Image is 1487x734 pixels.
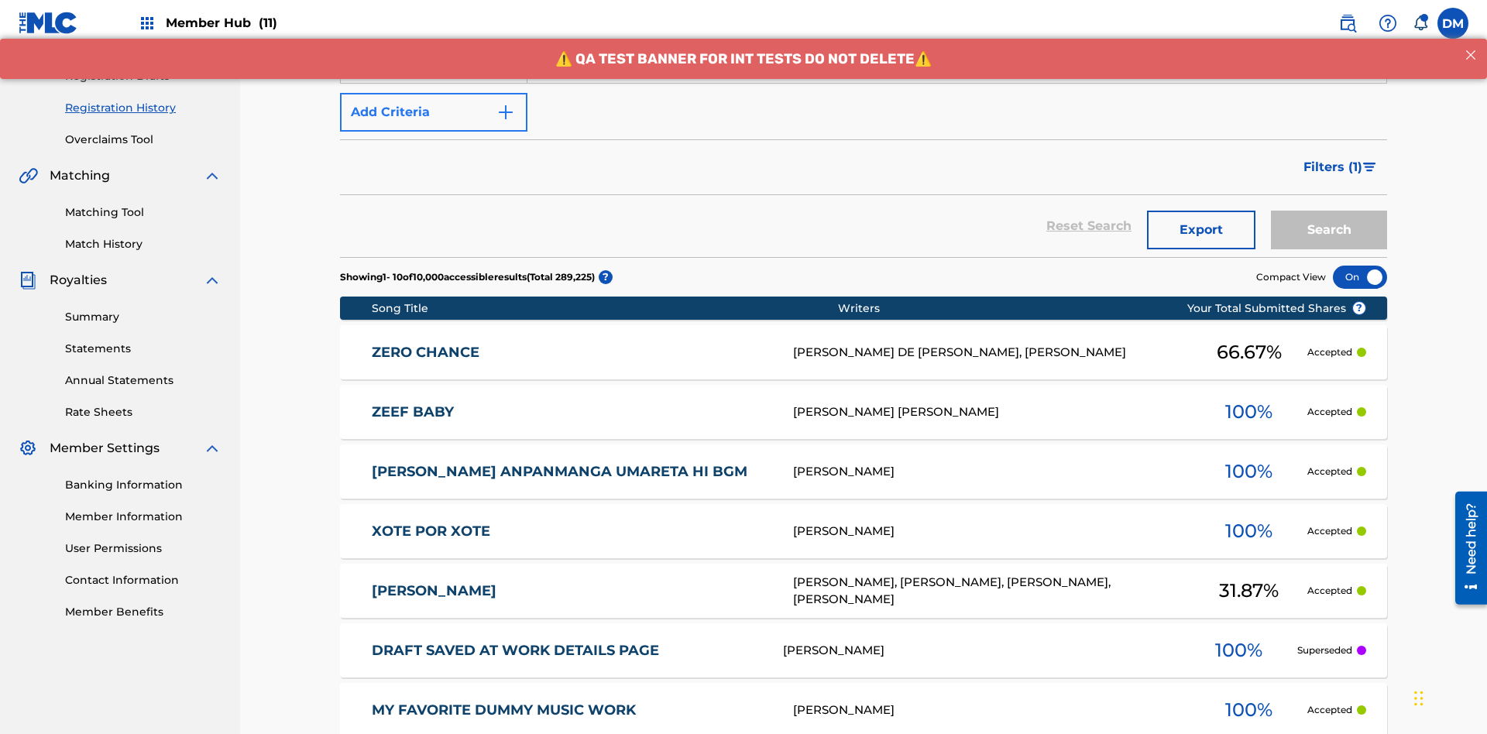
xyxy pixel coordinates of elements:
a: Member Benefits [65,604,222,620]
div: Writers [838,300,1236,317]
button: Filters (1) [1294,148,1387,187]
img: Matching [19,166,38,185]
span: Member Settings [50,439,160,458]
a: Contact Information [65,572,222,588]
img: Member Settings [19,439,37,458]
a: Rate Sheets [65,404,222,420]
span: 31.87 % [1219,577,1279,605]
a: Statements [65,341,222,357]
button: Export [1147,211,1255,249]
img: 9d2ae6d4665cec9f34b9.svg [496,103,515,122]
span: 100 % [1225,696,1272,724]
div: Help [1372,8,1403,39]
img: expand [203,439,222,458]
span: Your Total Submitted Shares [1187,300,1366,317]
div: [PERSON_NAME], [PERSON_NAME], [PERSON_NAME], [PERSON_NAME] [793,574,1191,609]
a: ZEEF BABY [372,403,773,421]
a: Member Information [65,509,222,525]
img: filter [1363,163,1376,172]
span: Royalties [50,271,107,290]
p: Accepted [1307,584,1352,598]
span: 100 % [1225,398,1272,426]
div: [PERSON_NAME] DE [PERSON_NAME], [PERSON_NAME] [793,344,1191,362]
a: ZERO CHANCE [372,344,773,362]
div: [PERSON_NAME] [793,701,1191,719]
iframe: Chat Widget [1410,660,1487,734]
a: Summary [65,309,222,325]
img: search [1338,14,1357,33]
a: [PERSON_NAME] [372,582,773,600]
div: [PERSON_NAME] [793,523,1191,540]
a: User Permissions [65,540,222,557]
iframe: Resource Center [1444,485,1487,612]
span: Filters ( 1 ) [1303,158,1362,177]
span: 66.67 % [1217,338,1282,366]
div: [PERSON_NAME] [PERSON_NAME] [793,403,1191,421]
span: ? [1353,302,1365,314]
a: Registration History [65,100,222,116]
img: help [1379,14,1397,33]
a: Match History [65,236,222,252]
div: Drag [1414,675,1423,722]
img: Top Rightsholders [138,14,156,33]
img: Royalties [19,271,37,290]
a: MY FAVORITE DUMMY MUSIC WORK [372,701,773,719]
div: User Menu [1437,8,1468,39]
span: Member Hub [166,14,277,32]
div: [PERSON_NAME] [793,463,1191,481]
img: expand [203,271,222,290]
span: 100 % [1215,636,1262,664]
img: MLC Logo [19,12,78,34]
p: Accepted [1307,703,1352,717]
p: Accepted [1307,465,1352,478]
p: Showing 1 - 10 of 10,000 accessible results (Total 289,225 ) [340,270,595,284]
span: (11) [259,15,277,30]
div: Song Title [372,300,839,317]
a: XOTE POR XOTE [372,523,773,540]
img: expand [203,166,222,185]
div: Notifications [1413,15,1428,31]
span: 100 % [1225,517,1272,545]
span: Compact View [1256,270,1326,284]
a: Public Search [1332,8,1363,39]
span: ⚠️ QA TEST BANNER FOR INT TESTS DO NOT DELETE⚠️ [555,12,932,29]
a: Annual Statements [65,372,222,389]
span: 100 % [1225,458,1272,485]
a: [PERSON_NAME] ANPANMANGA UMARETA HI BGM [372,463,773,481]
a: Banking Information [65,477,222,493]
a: DRAFT SAVED AT WORK DETAILS PAGE [372,642,763,660]
div: [PERSON_NAME] [783,642,1181,660]
span: Matching [50,166,110,185]
form: Search Form [340,45,1387,257]
a: Matching Tool [65,204,222,221]
p: Superseded [1297,643,1352,657]
span: ? [599,270,613,284]
a: Overclaims Tool [65,132,222,148]
p: Accepted [1307,345,1352,359]
p: Accepted [1307,524,1352,538]
button: Add Criteria [340,93,527,132]
p: Accepted [1307,405,1352,419]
